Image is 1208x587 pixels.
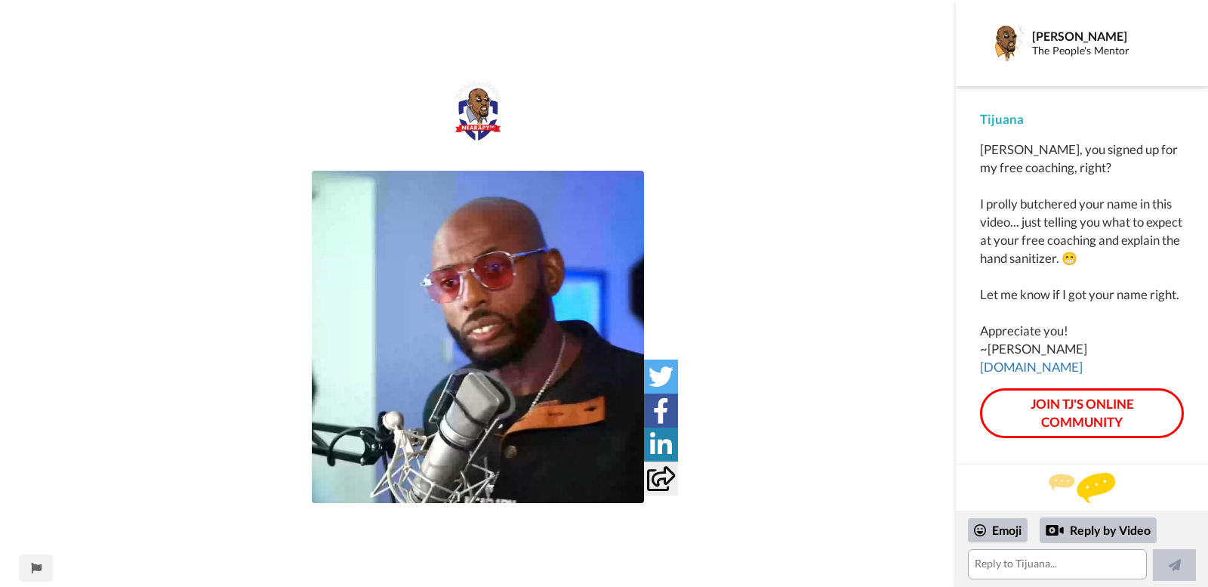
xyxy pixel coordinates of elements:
a: [DOMAIN_NAME] [980,359,1083,375]
a: JOIN TJ'S ONLINE COMMUNITY [980,388,1184,439]
div: [PERSON_NAME] [1032,29,1183,43]
div: Send Tijuana a reply. [976,491,1188,509]
div: [PERSON_NAME], you signed up for my free coaching, right? I prolly butchered your name in this vi... [980,141,1184,376]
img: Profile Image [988,25,1025,61]
div: Tijuana [980,110,1184,128]
img: 032164c9-b1d7-4a75-bd10-d1b11b7cb1ee [448,80,508,141]
div: The People's Mentor [1032,45,1183,57]
div: Reply by Video [1040,517,1157,543]
div: Reply by Video [1046,521,1064,539]
img: message.svg [1049,473,1115,503]
div: Emoji [968,518,1028,542]
img: 3244422a-7207-454c-ba13-d94a0da3da6c-thumb.jpg [312,171,644,503]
